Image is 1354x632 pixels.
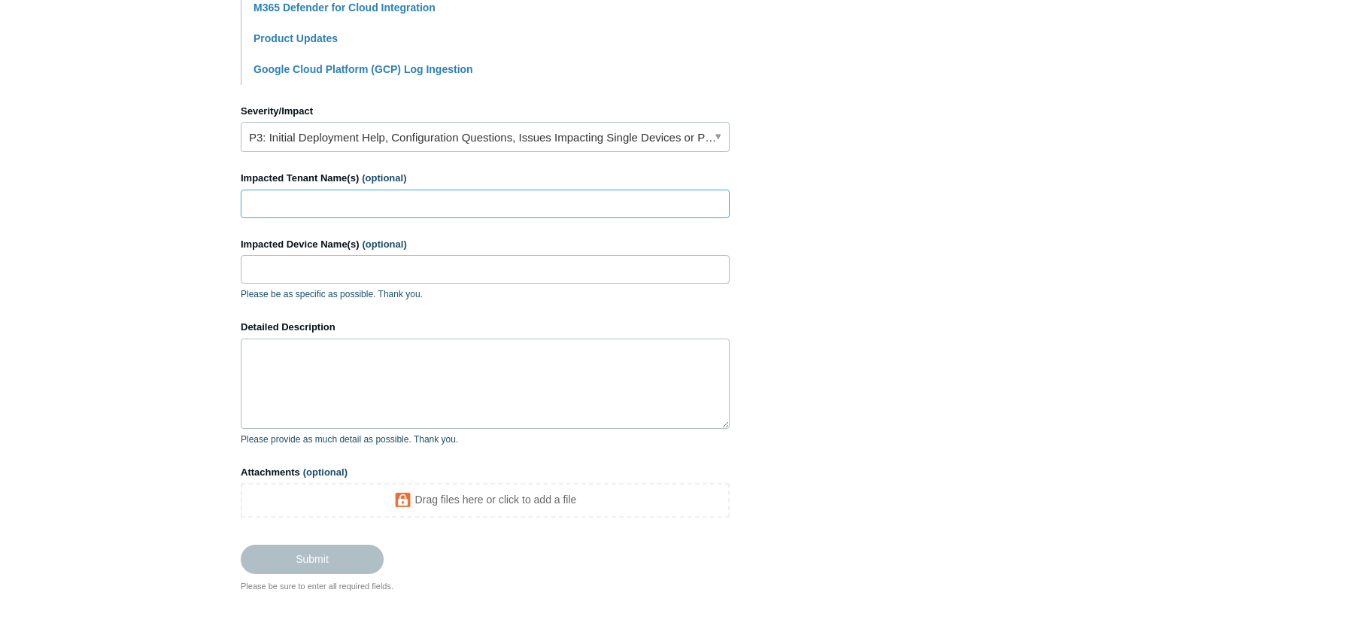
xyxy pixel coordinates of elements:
[241,465,730,480] label: Attachments
[241,320,730,335] label: Detailed Description
[241,122,730,152] a: P3: Initial Deployment Help, Configuration Questions, Issues Impacting Single Devices or Past Out...
[303,466,348,478] span: (optional)
[362,172,406,184] span: (optional)
[241,171,730,186] label: Impacted Tenant Name(s)
[253,63,473,75] a: Google Cloud Platform (GCP) Log Ingestion
[241,237,730,252] label: Impacted Device Name(s)
[241,287,730,301] p: Please be as specific as possible. Thank you.
[253,2,436,14] a: M365 Defender for Cloud Integration
[241,104,730,119] label: Severity/Impact
[241,545,384,573] input: Submit
[363,239,407,250] span: (optional)
[241,580,730,593] div: Please be sure to enter all required fields.
[253,32,338,44] a: Product Updates
[241,433,730,446] p: Please provide as much detail as possible. Thank you.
